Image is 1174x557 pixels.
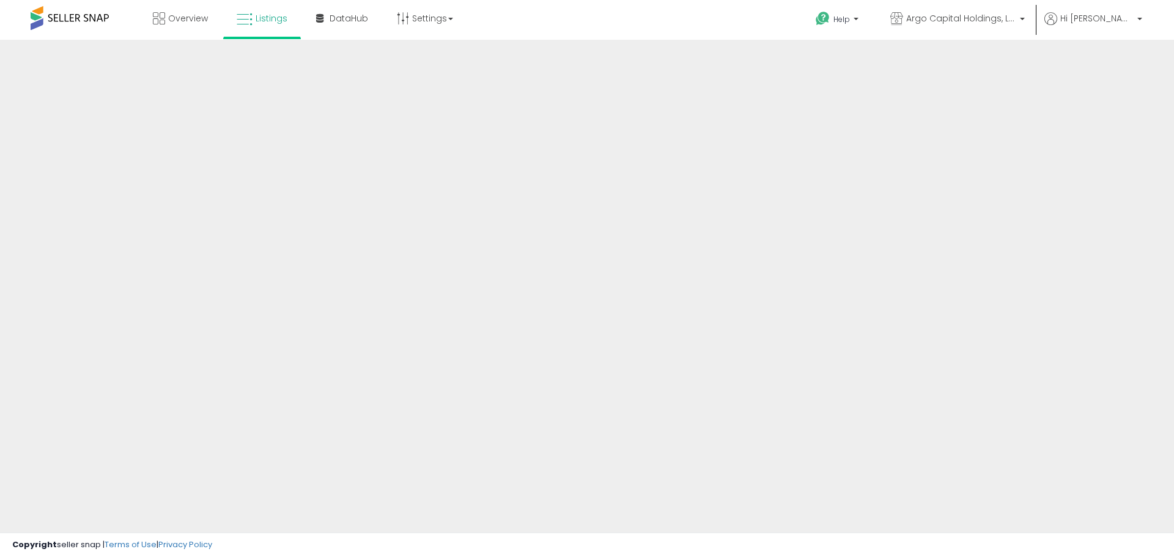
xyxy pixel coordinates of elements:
[815,11,830,26] i: Get Help
[168,12,208,24] span: Overview
[1044,12,1142,40] a: Hi [PERSON_NAME]
[12,539,57,550] strong: Copyright
[12,539,212,551] div: seller snap | |
[906,12,1016,24] span: Argo Capital Holdings, LLLC
[256,12,287,24] span: Listings
[833,14,850,24] span: Help
[806,2,871,40] a: Help
[158,539,212,550] a: Privacy Policy
[1060,12,1134,24] span: Hi [PERSON_NAME]
[105,539,157,550] a: Terms of Use
[330,12,368,24] span: DataHub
